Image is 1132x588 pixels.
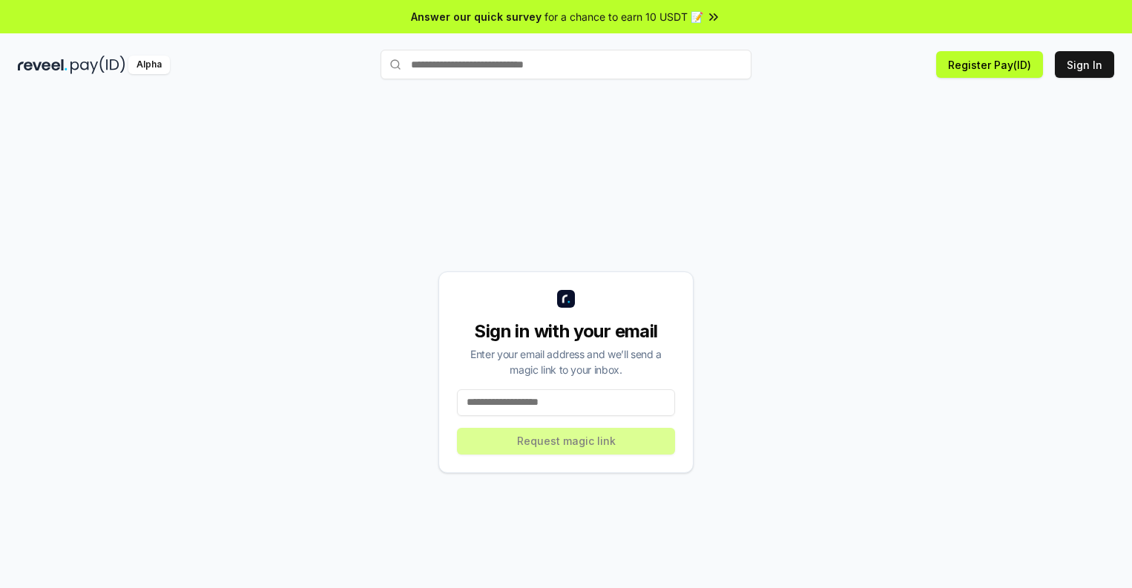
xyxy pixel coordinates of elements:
button: Sign In [1055,51,1114,78]
img: pay_id [70,56,125,74]
div: Enter your email address and we’ll send a magic link to your inbox. [457,346,675,377]
img: logo_small [557,290,575,308]
span: Answer our quick survey [411,9,542,24]
div: Alpha [128,56,170,74]
div: Sign in with your email [457,320,675,343]
img: reveel_dark [18,56,68,74]
button: Register Pay(ID) [936,51,1043,78]
span: for a chance to earn 10 USDT 📝 [544,9,703,24]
